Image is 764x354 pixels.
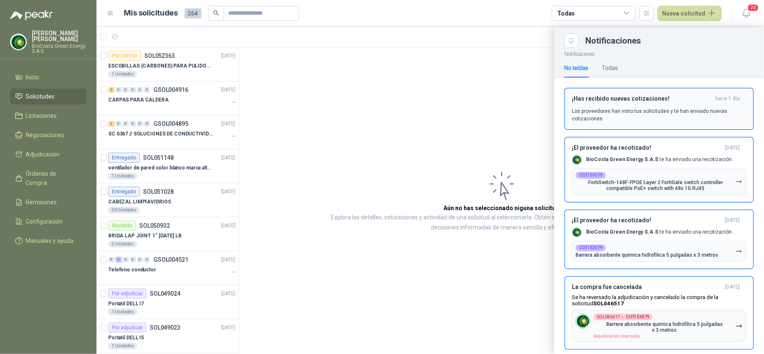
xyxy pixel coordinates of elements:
[564,137,754,203] button: ¡El proveedor ha recotizado![DATE] Company LogoBioCosta Green Energy S.A.S te ha enviado una reco...
[26,73,39,82] span: Inicio
[579,246,602,250] b: COT153079
[564,88,754,130] button: ¡Has recibido nuevas cotizaciones!hace 1 día Los proveedores han visto tus solicitudes y te han e...
[602,63,618,73] div: Todas
[10,108,86,124] a: Licitaciones
[586,156,733,163] p: te ha enviado una recotización.
[10,10,53,20] img: Logo peakr
[26,92,55,101] span: Solicitudes
[657,6,722,21] button: Nueva solicitud
[572,95,712,102] h3: ¡Has recibido nuevas cotizaciones!
[725,284,740,291] span: [DATE]
[576,314,590,328] img: Company Logo
[10,69,86,85] a: Inicio
[557,9,575,18] div: Todas
[739,6,754,21] button: 20
[554,48,764,58] p: Notificaciones
[576,252,718,258] p: Barrera absorbente quimica hidrofilica 5 pulgadas x 3 metros
[10,233,86,249] a: Manuales y ayuda
[725,144,740,151] span: [DATE]
[26,150,60,159] span: Adjudicación
[572,241,746,262] button: COT153079Barrera absorbente quimica hidrofilica 5 pulgadas x 3 metros
[594,321,735,333] p: Barrera absorbente quimica hidrofilica 5 pulgadas x 3 metros
[725,217,740,224] span: [DATE]
[32,30,86,42] p: [PERSON_NAME] [PERSON_NAME]
[593,300,624,307] b: SOL046517
[572,217,722,224] h3: ¡El proveedor ha recotizado!
[10,34,26,50] img: Company Logo
[185,8,201,18] span: 264
[715,95,740,102] span: hace 1 día
[576,180,735,191] p: FortiSwitch-148F-FPOE Layer 2 FortiGate switch controller compatible PoE+ switch with 48x 1G RJ45
[579,173,602,177] b: COT159579
[10,88,86,104] a: Solicitudes
[10,146,86,162] a: Adjudicación
[10,213,86,229] a: Configuración
[10,166,86,191] a: Órdenes de Compra
[585,36,754,45] div: Notificaciones
[10,127,86,143] a: Negociaciones
[586,156,658,162] b: BioCosta Green Energy S.A.S
[26,130,65,140] span: Negociaciones
[572,310,746,342] button: Company LogoSOL046517→COT153079Barrera absorbente quimica hidrofilica 5 pulgadas x 3 metrosAdjudi...
[564,34,579,48] button: Close
[586,229,733,236] p: te ha enviado una recotización.
[572,107,746,122] p: Los proveedores han visto tus solicitudes y te han enviado nuevas cotizaciones.
[572,294,746,307] p: Se ha reversado la adjudicación y cancelado la compra de la solicitud
[26,198,57,207] span: Remisiones
[626,315,649,319] b: COT153079
[572,144,722,151] h3: ¡El proveedor ha recotizado!
[26,236,74,245] span: Manuales y ayuda
[124,7,178,19] h1: Mis solicitudes
[594,314,653,320] div: SOL046517 →
[10,194,86,210] a: Remisiones
[572,284,722,291] h3: La compra fue cancelada
[572,168,746,195] button: COT159579FortiSwitch-148F-FPOE Layer 2 FortiGate switch controller compatible PoE+ switch with 48...
[32,44,86,54] p: BioCosta Green Energy S.A.S
[747,4,759,12] span: 20
[26,169,78,187] span: Órdenes de Compra
[572,155,581,164] img: Company Logo
[586,229,658,235] b: BioCosta Green Energy S.A.S
[564,63,588,73] div: No leídas
[26,111,57,120] span: Licitaciones
[564,276,754,350] button: La compra fue cancelada[DATE] Se ha reversado la adjudicación y cancelado la compra de la solicit...
[594,334,640,338] span: Adjudicación reversada
[572,228,581,237] img: Company Logo
[564,209,754,269] button: ¡El proveedor ha recotizado![DATE] Company LogoBioCosta Green Energy S.A.S te ha enviado una reco...
[213,10,219,16] span: search
[26,217,63,226] span: Configuración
